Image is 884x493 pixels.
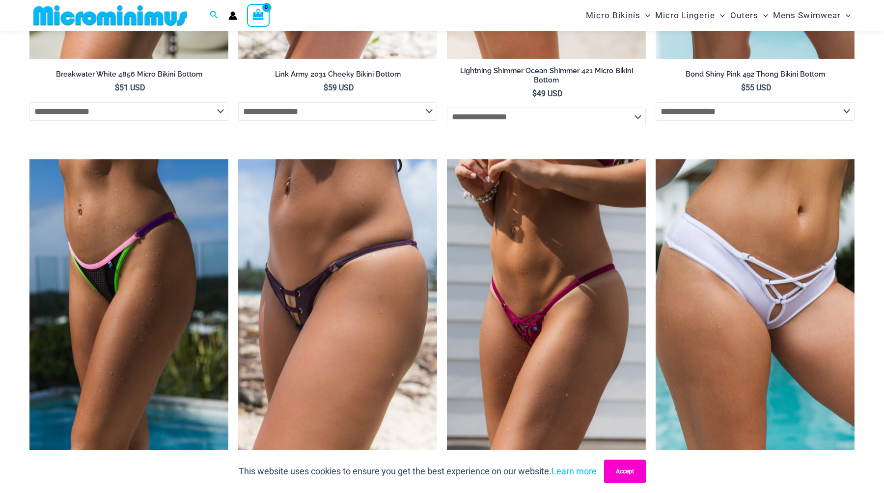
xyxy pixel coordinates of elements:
[655,3,715,28] span: Micro Lingerie
[324,83,354,92] bdi: 59 USD
[29,159,228,458] img: Reckless Neon Crush Black Neon 296 Cheeky 02
[238,159,437,458] img: Link Plum 2031 Cheeky 03
[29,70,228,82] a: Breakwater White 4856 Micro Bikini Bottom
[228,11,237,20] a: Account icon link
[758,3,768,28] span: Menu Toggle
[741,83,772,92] bdi: 55 USD
[238,70,437,79] h2: Link Army 2031 Cheeky Bikini Bottom
[29,4,191,27] img: MM SHOP LOGO FLAT
[29,70,228,79] h2: Breakwater White 4856 Micro Bikini Bottom
[447,66,646,84] h2: Lightning Shimmer Ocean Shimmer 421 Micro Bikini Bottom
[604,460,646,483] button: Accept
[741,83,746,92] span: $
[730,3,758,28] span: Outers
[582,1,855,29] nav: Site Navigation
[239,464,597,479] p: This website uses cookies to ensure you get the best experience on our website.
[656,70,855,79] h2: Bond Shiny Pink 492 Thong Bikini Bottom
[773,3,841,28] span: Mens Swimwear
[324,83,328,92] span: $
[247,4,270,27] a: View Shopping Cart, empty
[583,3,653,28] a: Micro BikinisMenu ToggleMenu Toggle
[640,3,650,28] span: Menu Toggle
[532,89,537,98] span: $
[841,3,851,28] span: Menu Toggle
[552,466,597,476] a: Learn more
[532,89,563,98] bdi: 49 USD
[115,83,145,92] bdi: 51 USD
[653,3,727,28] a: Micro LingerieMenu ToggleMenu Toggle
[656,159,855,458] a: Breakwater White 4956 Shorts 01Breakwater White 341 Top 4956 Shorts 04Breakwater White 341 Top 49...
[586,3,640,28] span: Micro Bikinis
[238,70,437,82] a: Link Army 2031 Cheeky Bikini Bottom
[447,159,646,458] img: Breakwater Berry Pink 4856 micro 02
[728,3,771,28] a: OutersMenu ToggleMenu Toggle
[210,9,219,22] a: Search icon link
[656,70,855,82] a: Bond Shiny Pink 492 Thong Bikini Bottom
[447,159,646,458] a: Breakwater Berry Pink 4856 micro 02Breakwater Berry Pink 4856 micro 01Breakwater Berry Pink 4856 ...
[656,159,855,458] img: Breakwater White 4956 Shorts 01
[115,83,119,92] span: $
[715,3,725,28] span: Menu Toggle
[29,159,228,458] a: Reckless Neon Crush Black Neon 296 Cheeky 02Reckless Neon Crush Black Neon 296 Cheeky 01Reckless ...
[447,66,646,88] a: Lightning Shimmer Ocean Shimmer 421 Micro Bikini Bottom
[771,3,853,28] a: Mens SwimwearMenu ToggleMenu Toggle
[238,159,437,458] a: Link Plum 2031 Cheeky 03Link Plum 2031 Cheeky 04Link Plum 2031 Cheeky 04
